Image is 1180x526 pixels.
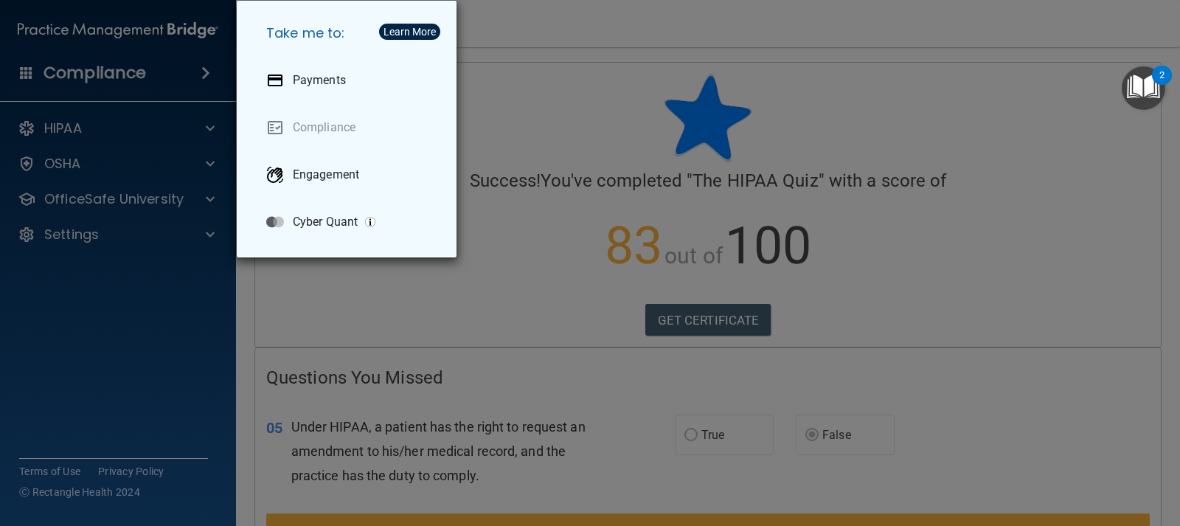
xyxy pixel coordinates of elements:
[254,201,445,243] a: Cyber Quant
[293,167,359,182] p: Engagement
[379,24,440,40] button: Learn More
[1106,444,1162,500] iframe: Drift Widget Chat Controller
[254,154,445,195] a: Engagement
[293,73,346,88] p: Payments
[1122,66,1165,110] button: Open Resource Center, 2 new notifications
[1159,75,1165,94] div: 2
[383,27,436,37] div: Learn More
[254,60,445,101] a: Payments
[254,13,445,54] h5: Take me to:
[254,107,445,148] a: Compliance
[293,215,358,229] p: Cyber Quant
